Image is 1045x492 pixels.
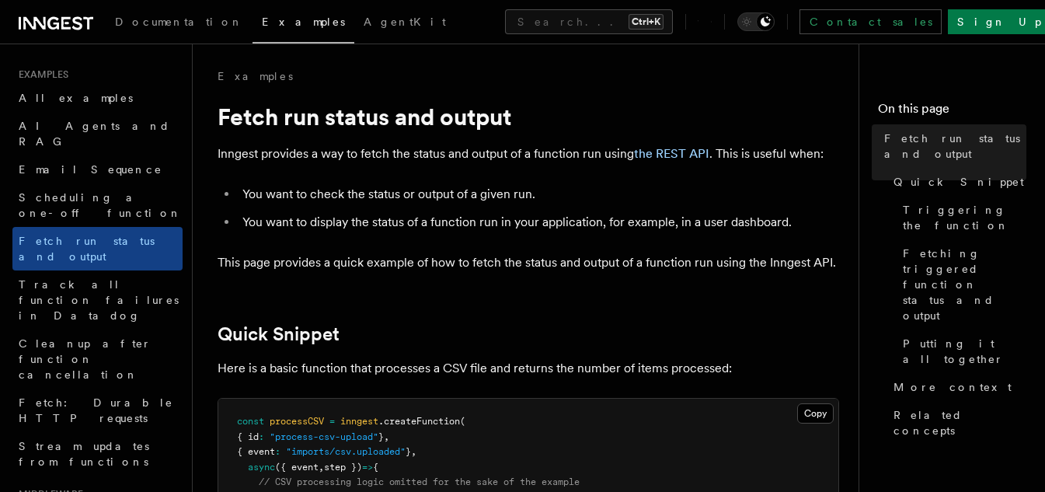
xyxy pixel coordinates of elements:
a: More context [887,373,1026,401]
li: You want to check the status or output of a given run. [238,183,839,205]
a: AI Agents and RAG [12,112,183,155]
p: This page provides a quick example of how to fetch the status and output of a function run using ... [218,252,839,274]
span: Track all function failures in Datadog [19,278,179,322]
span: Putting it all together [903,336,1026,367]
a: Triggering the function [897,196,1026,239]
p: Inngest provides a way to fetch the status and output of a function run using . This is useful when: [218,143,839,165]
a: Cleanup after function cancellation [12,330,183,389]
span: Fetching triggered function status and output [903,246,1026,323]
a: Contact sales [799,9,942,34]
span: async [248,462,275,473]
a: Email Sequence [12,155,183,183]
a: Fetch run status and output [12,227,183,270]
span: AI Agents and RAG [19,120,170,148]
span: : [259,431,264,442]
a: Quick Snippet [218,323,340,345]
a: Putting it all together [897,330,1026,373]
span: = [329,416,335,427]
a: Documentation [106,5,253,42]
a: Examples [253,5,354,44]
span: , [411,446,416,457]
span: Fetch: Durable HTTP requests [19,396,173,424]
span: => [362,462,373,473]
span: All examples [19,92,133,104]
a: Fetch: Durable HTTP requests [12,389,183,432]
span: , [384,431,389,442]
span: { event [237,446,275,457]
span: ({ event [275,462,319,473]
span: "process-csv-upload" [270,431,378,442]
li: You want to display the status of a function run in your application, for example, in a user dash... [238,211,839,233]
span: "imports/csv.uploaded" [286,446,406,457]
span: ( [460,416,465,427]
span: Related concepts [893,407,1026,438]
button: Copy [797,403,834,424]
span: { [373,462,378,473]
span: Stream updates from functions [19,440,149,468]
span: : [275,446,280,457]
span: } [406,446,411,457]
span: { id [237,431,259,442]
span: Examples [262,16,345,28]
kbd: Ctrl+K [629,14,664,30]
h1: Fetch run status and output [218,103,839,131]
button: Search...Ctrl+K [505,9,673,34]
a: All examples [12,84,183,112]
a: Examples [218,68,293,84]
span: step }) [324,462,362,473]
span: processCSV [270,416,324,427]
span: Fetch run status and output [19,235,155,263]
span: Email Sequence [19,163,162,176]
span: Cleanup after function cancellation [19,337,152,381]
span: Examples [12,68,68,81]
span: const [237,416,264,427]
a: Quick Snippet [887,168,1026,196]
a: Fetching triggered function status and output [897,239,1026,330]
span: More context [893,379,1012,395]
h4: On this page [878,99,1026,124]
span: inngest [340,416,378,427]
span: Scheduling a one-off function [19,191,182,219]
span: .createFunction [378,416,460,427]
span: // CSV processing logic omitted for the sake of the example [259,476,580,487]
a: the REST API [634,146,709,161]
a: Fetch run status and output [878,124,1026,168]
a: Stream updates from functions [12,432,183,476]
a: AgentKit [354,5,455,42]
span: AgentKit [364,16,446,28]
a: Track all function failures in Datadog [12,270,183,330]
a: Related concepts [887,401,1026,445]
span: , [319,462,324,473]
a: Scheduling a one-off function [12,183,183,227]
span: Documentation [115,16,243,28]
span: Fetch run status and output [884,131,1026,162]
p: Here is a basic function that processes a CSV file and returns the number of items processed: [218,358,839,379]
span: Quick Snippet [893,174,1024,190]
button: Toggle dark mode [737,12,775,31]
span: Triggering the function [903,202,1026,233]
span: } [378,431,384,442]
